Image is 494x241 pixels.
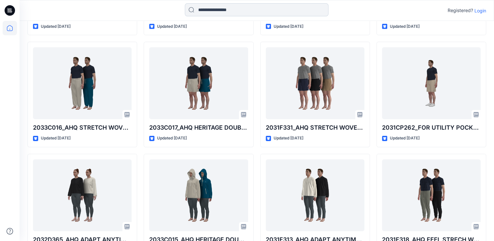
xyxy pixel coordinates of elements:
p: Updated [DATE] [41,23,71,30]
p: Updated [DATE] [390,23,420,30]
a: 2033C015_AHQ HERITAGE DOUBLE WEAVE RELAXED ANORAK_SS26_SMS [149,159,248,231]
p: Updated [DATE] [157,135,187,142]
a: 2031F318_AHQ FEEL STRECH WOVEN PANT_SS26_SMS [382,159,481,231]
p: Updated [DATE] [41,135,71,142]
p: Updated [DATE] [274,135,303,142]
p: Updated [DATE] [274,23,303,30]
a: 2031F313_AHQ ADAPT ANYTIME PACKABLE JACKET MEN WESTERN_SS26_SMS [266,159,364,231]
p: 2031F331_AHQ STRETCH WOVEN 5IN SHORT_SS26_SMS [266,123,364,132]
a: 2033C016_AHQ STRETCH WOVEN PANT MEN WESTERN_SS26_SMS [33,47,132,119]
p: 2033C017_AHQ HERITAGE DOUBLE WEAVE 7IN SHORT UNISEX WESTERN_SS26_SMS [149,123,248,132]
p: Login [474,7,486,14]
p: Registered? [448,7,473,14]
a: 2031CP262_FOR UTILITY POCKET DETAIL_PROTO [382,47,481,119]
p: 2031CP262_FOR UTILITY POCKET DETAIL_PROTO [382,123,481,132]
a: 2031F331_AHQ STRETCH WOVEN 5IN SHORT_SS26_SMS [266,47,364,119]
p: Updated [DATE] [390,135,420,142]
a: 2033C017_AHQ HERITAGE DOUBLE WEAVE 7IN SHORT UNISEX WESTERN_SS26_SMS [149,47,248,119]
a: 2032D365_AHQ ADAPT ANYTIME PACKABLE JACKET WOMEN WESTERN_SS26_SMS [33,159,132,231]
p: 2033C016_AHQ STRETCH WOVEN PANT MEN WESTERN_SS26_SMS [33,123,132,132]
p: Updated [DATE] [157,23,187,30]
